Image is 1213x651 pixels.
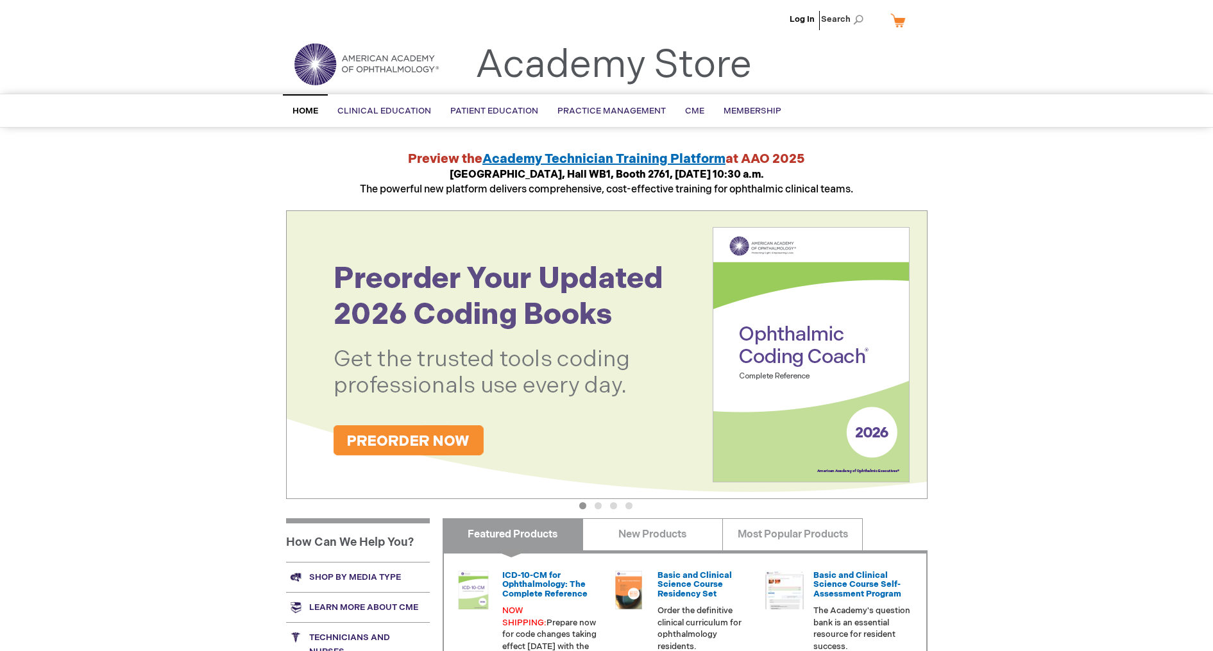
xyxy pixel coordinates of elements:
[286,518,430,562] h1: How Can We Help You?
[337,106,431,116] span: Clinical Education
[724,106,781,116] span: Membership
[579,502,586,509] button: 1 of 4
[360,169,853,196] span: The powerful new platform delivers comprehensive, cost-effective training for ophthalmic clinical...
[722,518,863,550] a: Most Popular Products
[475,42,752,89] a: Academy Store
[502,570,588,599] a: ICD-10-CM for Ophthalmology: The Complete Reference
[443,518,583,550] a: Featured Products
[582,518,723,550] a: New Products
[625,502,632,509] button: 4 of 4
[595,502,602,509] button: 2 of 4
[454,571,493,609] img: 0120008u_42.png
[657,570,732,599] a: Basic and Clinical Science Course Residency Set
[450,106,538,116] span: Patient Education
[482,151,725,167] a: Academy Technician Training Platform
[286,562,430,592] a: Shop by media type
[502,605,547,628] font: NOW SHIPPING:
[557,106,666,116] span: Practice Management
[609,571,648,609] img: 02850963u_47.png
[790,14,815,24] a: Log In
[685,106,704,116] span: CME
[765,571,804,609] img: bcscself_20.jpg
[450,169,764,181] strong: [GEOGRAPHIC_DATA], Hall WB1, Booth 2761, [DATE] 10:30 a.m.
[610,502,617,509] button: 3 of 4
[813,570,901,599] a: Basic and Clinical Science Course Self-Assessment Program
[408,151,805,167] strong: Preview the at AAO 2025
[286,592,430,622] a: Learn more about CME
[821,6,870,32] span: Search
[293,106,318,116] span: Home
